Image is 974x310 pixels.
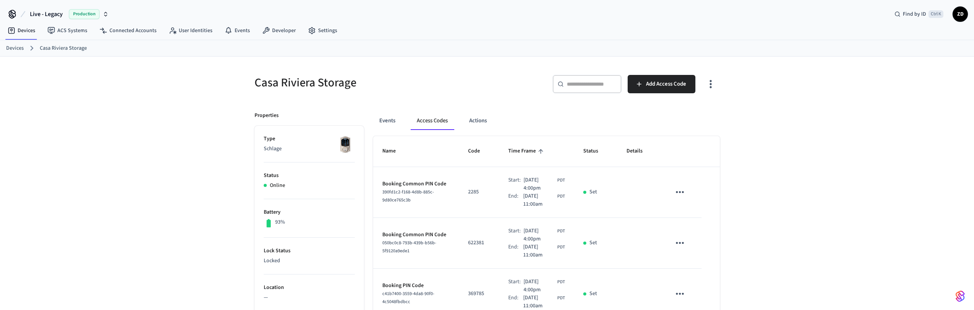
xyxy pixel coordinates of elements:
div: End: [508,192,523,208]
button: Add Access Code [628,75,695,93]
p: Online [270,182,285,190]
span: c41b7400-3559-4da8-90f0-4c5048fbdbcc [382,291,434,305]
span: [DATE] 4:00pm [524,227,556,243]
div: Start: [508,278,524,294]
span: 390fd1c2-f168-4d8b-885c-9d80ce765c3b [382,189,434,203]
img: SeamLogoGradient.69752ec5.svg [956,290,965,302]
div: Start: [508,227,524,243]
a: Events [219,24,256,37]
button: Events [373,112,401,130]
span: Details [626,145,653,157]
p: 2285 [468,188,490,196]
span: Find by ID [903,10,926,18]
p: Booking PIN Code [382,282,450,290]
div: ant example [373,112,720,130]
span: Time Frame [508,145,546,157]
a: Casa Riviera Storage [40,44,87,52]
p: 93% [275,218,285,226]
span: PDT [557,228,565,235]
a: User Identities [163,24,219,37]
a: Settings [302,24,343,37]
div: PST8PDT [523,243,565,259]
p: Status [264,172,355,180]
span: Status [583,145,608,157]
a: Devices [6,44,24,52]
span: Production [69,9,100,19]
div: Find by IDCtrl K [888,7,950,21]
p: — [264,294,355,302]
p: Battery [264,208,355,216]
span: [DATE] 11:00am [523,294,556,310]
p: Booking Common PIN Code [382,231,450,239]
a: Devices [2,24,41,37]
div: Start: [508,176,524,192]
div: End: [508,294,523,310]
p: Lock Status [264,247,355,255]
p: 622381 [468,239,490,247]
span: [DATE] 4:00pm [524,278,556,294]
p: Location [264,284,355,292]
img: Schlage Sense Smart Deadbolt with Camelot Trim, Front [336,135,355,154]
span: PDT [557,193,565,200]
a: Developer [256,24,302,37]
button: ZD [953,6,968,22]
span: [DATE] 11:00am [523,243,556,259]
p: Schlage [264,145,355,153]
h5: Casa Riviera Storage [255,75,483,91]
div: PST8PDT [524,227,565,243]
div: PST8PDT [524,176,565,192]
div: PST8PDT [524,278,565,294]
span: Code [468,145,490,157]
a: Connected Accounts [93,24,163,37]
p: Properties [255,112,279,120]
span: ZD [953,7,967,21]
span: Add Access Code [646,79,686,89]
button: Access Codes [411,112,454,130]
span: Ctrl K [928,10,943,18]
span: PDT [557,177,565,184]
span: PDT [557,244,565,251]
span: Live - Legacy [30,10,63,19]
span: PDT [557,279,565,286]
div: End: [508,243,523,259]
p: Set [589,290,597,298]
span: [DATE] 4:00pm [524,176,556,192]
p: 369785 [468,290,490,298]
span: PDT [557,295,565,302]
button: Actions [463,112,493,130]
p: Booking Common PIN Code [382,180,450,188]
span: [DATE] 11:00am [523,192,556,208]
p: Set [589,239,597,247]
p: Set [589,188,597,196]
span: Name [382,145,406,157]
a: ACS Systems [41,24,93,37]
div: PST8PDT [523,192,565,208]
p: Locked [264,257,355,265]
div: PST8PDT [523,294,565,310]
p: Type [264,135,355,143]
span: 050bc0c8-793b-439b-b56b-5f9120a9ede1 [382,240,436,254]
